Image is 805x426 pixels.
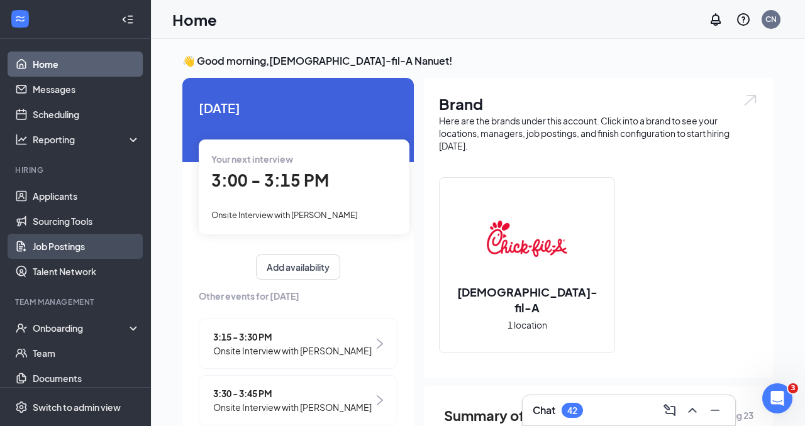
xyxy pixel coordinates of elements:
a: Team [33,341,140,366]
button: ChevronUp [682,400,702,420]
iframe: Intercom live chat [762,383,792,413]
div: Here are the brands under this account. Click into a brand to see your locations, managers, job p... [439,114,758,152]
svg: Notifications [708,12,723,27]
div: Hiring [15,165,138,175]
svg: ComposeMessage [662,403,677,418]
svg: Minimize [708,403,723,418]
div: Onboarding [33,322,130,334]
a: Sourcing Tools [33,209,140,234]
span: [DATE] [199,98,397,117]
div: Reporting [33,133,141,146]
span: 3:30 - 3:45 PM [213,386,372,400]
span: Onsite Interview with [PERSON_NAME] [211,210,358,220]
svg: ChevronUp [685,403,700,418]
a: Messages [33,77,140,102]
a: Documents [33,366,140,391]
a: Scheduling [33,102,140,127]
span: Other events for [DATE] [199,289,397,303]
a: Applicants [33,183,140,209]
svg: Settings [15,401,28,413]
span: 3 [788,383,798,393]
h3: 👋 Good morning, [DEMOGRAPHIC_DATA]-fil-A Nanuet ! [182,54,774,68]
h1: Brand [439,93,758,114]
svg: Analysis [15,133,28,146]
span: Onsite Interview with [PERSON_NAME] [213,400,372,414]
div: Team Management [15,297,138,307]
div: Switch to admin view [33,401,121,413]
button: Minimize [705,400,725,420]
span: Onsite Interview with [PERSON_NAME] [213,344,372,358]
svg: WorkstreamLogo [14,13,26,25]
a: Home [33,52,140,77]
h2: [DEMOGRAPHIC_DATA]-fil-A [440,284,614,315]
span: 3:15 - 3:30 PM [213,330,372,344]
svg: QuestionInfo [736,12,751,27]
h3: Chat [533,403,555,417]
h1: Home [172,9,217,30]
span: 1 location [508,318,547,332]
button: ComposeMessage [660,400,680,420]
svg: UserCheck [15,322,28,334]
a: Job Postings [33,234,140,259]
span: 3:00 - 3:15 PM [211,170,329,190]
img: open.6027fd2a22e1237b5b06.svg [742,93,758,107]
div: 42 [567,405,577,416]
a: Talent Network [33,259,140,284]
button: Add availability [256,254,340,280]
img: Chick-fil-A [487,199,567,279]
div: CN [765,14,777,25]
span: Your next interview [211,153,293,165]
svg: Collapse [121,13,134,26]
